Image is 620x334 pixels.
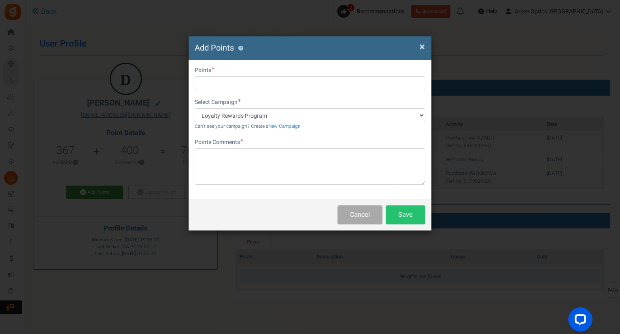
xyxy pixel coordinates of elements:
[195,98,241,106] label: Select Campaign
[386,205,425,224] button: Save
[195,123,301,130] small: Can't see your campaign? Create a
[238,46,243,51] button: ?
[338,205,382,224] button: Cancel
[268,123,301,130] a: New Campaign
[195,138,243,146] label: Points Comments
[195,66,214,74] label: Points
[419,39,425,55] span: ×
[195,42,234,54] span: Add Points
